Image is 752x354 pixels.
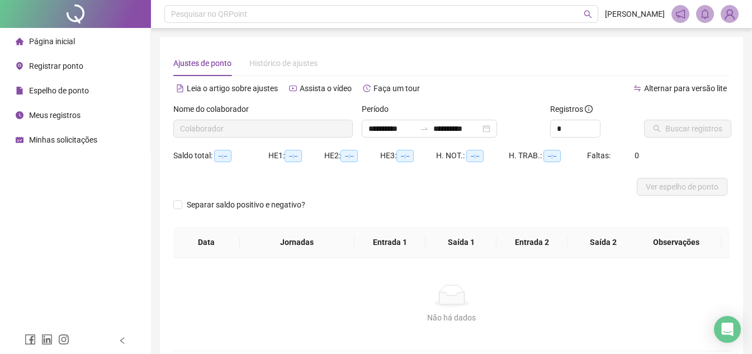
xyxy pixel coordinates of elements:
[285,150,302,162] span: --:--
[289,84,297,92] span: youtube
[380,149,436,162] div: HE 3:
[249,59,318,68] span: Histórico de ajustes
[675,9,685,19] span: notification
[396,150,414,162] span: --:--
[58,334,69,345] span: instagram
[420,124,429,133] span: swap-right
[119,337,126,344] span: left
[25,334,36,345] span: facebook
[644,120,731,138] button: Buscar registros
[585,105,593,113] span: info-circle
[187,84,278,93] span: Leia o artigo sobre ajustes
[29,86,89,95] span: Espelho de ponto
[29,62,83,70] span: Registrar ponto
[635,151,639,160] span: 0
[631,227,721,258] th: Observações
[187,311,716,324] div: Não há dados
[700,9,710,19] span: bell
[173,59,231,68] span: Ajustes de ponto
[16,136,23,144] span: schedule
[714,316,741,343] div: Open Intercom Messenger
[633,84,641,92] span: swap
[16,87,23,95] span: file
[436,149,509,162] div: H. NOT.:
[550,103,593,115] span: Registros
[173,149,268,162] div: Saldo total:
[240,227,354,258] th: Jornadas
[176,84,184,92] span: file-text
[324,149,380,162] div: HE 2:
[640,236,712,248] span: Observações
[354,227,425,258] th: Entrada 1
[543,150,561,162] span: --:--
[362,103,396,115] label: Período
[568,227,639,258] th: Saída 2
[340,150,358,162] span: --:--
[584,10,592,18] span: search
[644,84,727,93] span: Alternar para versão lite
[637,178,727,196] button: Ver espelho de ponto
[420,124,429,133] span: to
[16,111,23,119] span: clock-circle
[214,150,231,162] span: --:--
[173,103,256,115] label: Nome do colaborador
[29,111,81,120] span: Meus registros
[16,62,23,70] span: environment
[363,84,371,92] span: history
[587,151,612,160] span: Faltas:
[268,149,324,162] div: HE 1:
[496,227,567,258] th: Entrada 2
[425,227,496,258] th: Saída 1
[509,149,587,162] div: H. TRAB.:
[29,37,75,46] span: Página inicial
[605,8,665,20] span: [PERSON_NAME]
[29,135,97,144] span: Minhas solicitações
[182,199,310,211] span: Separar saldo positivo e negativo?
[466,150,484,162] span: --:--
[721,6,738,22] img: 90211
[41,334,53,345] span: linkedin
[16,37,23,45] span: home
[173,227,240,258] th: Data
[300,84,352,93] span: Assista o vídeo
[373,84,420,93] span: Faça um tour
